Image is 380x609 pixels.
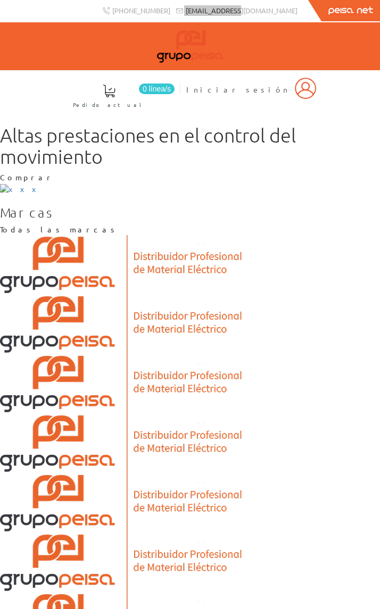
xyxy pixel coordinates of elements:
[157,30,224,63] img: Grupo Peisa
[73,99,145,110] span: Pedido actual
[112,6,170,15] span: [PHONE_NUMBER]
[184,76,316,86] a: Iniciar sesión
[186,84,290,95] span: Iniciar sesión
[139,84,175,94] span: 0 línea/s
[186,6,298,15] span: [EMAIL_ADDRESS][DOMAIN_NAME]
